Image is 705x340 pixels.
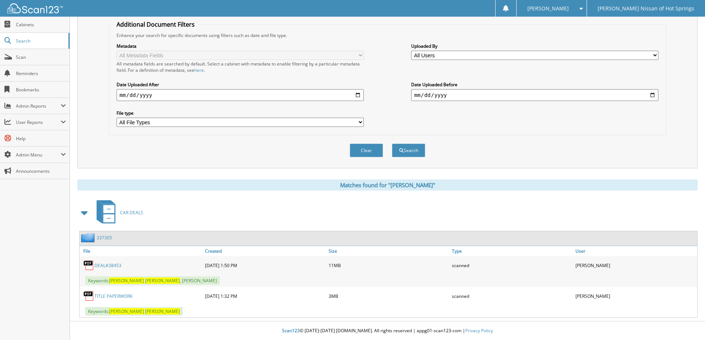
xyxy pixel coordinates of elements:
input: end [411,89,658,101]
span: Admin Reports [16,103,61,109]
span: [PERSON_NAME] [145,308,180,314]
legend: Additional Document Filters [113,20,198,28]
label: Uploaded By [411,43,658,49]
div: scanned [450,289,574,303]
div: © [DATE]-[DATE] [DOMAIN_NAME]. All rights reserved | appg01-scan123-com | [70,322,705,340]
button: Search [392,144,425,157]
div: Matches found for "[PERSON_NAME]" [77,179,698,191]
a: Privacy Policy [465,327,493,334]
div: [DATE] 1:32 PM [203,289,327,303]
label: Date Uploaded Before [411,81,658,88]
a: 337305 [97,235,112,241]
span: [PERSON_NAME] Nissan of Hot Springs [598,6,694,11]
div: All metadata fields are searched by default. Select a cabinet with metadata to enable filtering b... [117,61,364,73]
label: Metadata [117,43,364,49]
span: Cabinets [16,21,66,28]
span: Bookmarks [16,87,66,93]
span: [PERSON_NAME] [145,277,180,284]
span: Scan [16,54,66,60]
span: Reminders [16,70,66,77]
a: TITLE PAPERWORK [94,293,132,299]
span: Announcements [16,168,66,174]
div: 3MB [327,289,450,303]
label: File type [117,110,364,116]
span: Keywords: , [PERSON_NAME] [85,276,220,285]
span: [PERSON_NAME] [109,277,144,284]
div: [PERSON_NAME] [574,258,697,273]
span: Search [16,38,65,44]
img: PDF.png [83,260,94,271]
img: scan123-logo-white.svg [7,3,63,13]
a: User [574,246,697,256]
span: Admin Menu [16,152,61,158]
a: DEAL#38453 [94,262,121,269]
a: Size [327,246,450,256]
img: folder2.png [81,233,97,242]
button: Clear [350,144,383,157]
span: CAR DEALS [120,209,143,216]
div: 11MB [327,258,450,273]
input: start [117,89,364,101]
a: here [194,67,204,73]
div: Enhance your search for specific documents using filters such as date and file type. [113,32,662,38]
label: Date Uploaded After [117,81,364,88]
span: Help [16,135,66,142]
div: [PERSON_NAME] [574,289,697,303]
a: CAR DEALS [92,198,143,227]
a: File [80,246,203,256]
span: Scan123 [282,327,300,334]
iframe: Chat Widget [668,304,705,340]
span: [PERSON_NAME] [527,6,569,11]
img: PDF.png [83,290,94,302]
a: Created [203,246,327,256]
a: Type [450,246,574,256]
div: scanned [450,258,574,273]
span: [PERSON_NAME] [109,308,144,314]
span: Keywords: [85,307,183,316]
div: [DATE] 1:50 PM [203,258,327,273]
span: User Reports [16,119,61,125]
